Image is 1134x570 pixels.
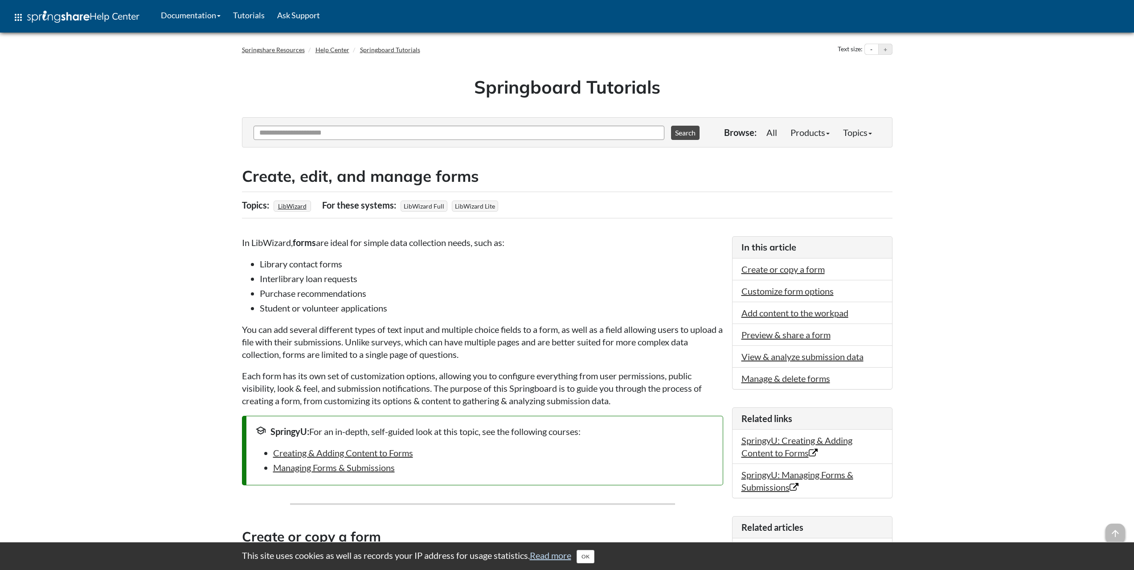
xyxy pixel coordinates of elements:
h3: In this article [741,241,883,254]
h3: Create or copy a form [242,527,723,547]
a: Help Center [315,46,349,53]
a: Springshare Resources [242,46,305,53]
h1: Springboard Tutorials [249,74,886,99]
a: SpringyU: Managing Forms & Submissions [741,469,853,492]
div: For these systems: [322,197,398,213]
button: Decrease text size [865,44,878,55]
a: Ask Support [271,4,326,26]
p: In LibWizard, are ideal for simple data collection needs, such as: [242,236,723,249]
span: LibWizard Lite [452,201,498,212]
div: Topics: [242,197,271,213]
a: SpringyU: Creating & Adding Content to Forms [741,435,852,458]
a: Creating & Adding Content to Forms [273,447,413,458]
a: Documentation [155,4,227,26]
a: View & analyze submission data [741,351,864,362]
span: apps [13,12,24,23]
li: Purchase recommendations [260,287,723,299]
a: Read more [530,550,571,561]
h2: Create, edit, and manage forms [242,165,892,187]
span: Help Center [90,10,139,22]
span: Related articles [741,522,803,533]
a: Create or copy a form [741,264,825,275]
p: Browse: [724,126,757,139]
li: Library contact forms [260,258,723,270]
button: Search [671,126,700,140]
a: apps Help Center [7,4,146,31]
p: Each form has its own set of customization options, allowing you to configure everything from use... [242,369,723,407]
a: Add content to the workpad [741,308,848,318]
span: LibWizard Full [401,201,447,212]
a: Managing Forms & Submissions [273,462,395,473]
img: Springshare [27,11,90,23]
div: For an in-depth, self-guided look at this topic, see the following courses: [255,425,714,438]
a: All [760,123,784,141]
a: arrow_upward [1105,525,1125,535]
a: Products [784,123,836,141]
span: school [255,425,266,436]
a: Customize form options [741,286,834,296]
a: Manage & delete forms [741,373,830,384]
li: Student or volunteer applications [260,302,723,314]
a: Springboard Tutorials [360,46,420,53]
a: LibWizard [277,200,308,213]
strong: SpringyU: [270,426,309,437]
a: Preview & share a form [741,329,831,340]
span: arrow_upward [1105,524,1125,543]
button: Increase text size [879,44,892,55]
a: Tutorials [227,4,271,26]
a: Topics [836,123,879,141]
div: This site uses cookies as well as records your IP address for usage statistics. [233,549,901,563]
p: You can add several different types of text input and multiple choice fields to a form, as well a... [242,323,723,361]
strong: forms [293,237,316,248]
button: Close [577,550,594,563]
li: Interlibrary loan requests [260,272,723,285]
span: Related links [741,413,792,424]
div: Text size: [836,44,864,55]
